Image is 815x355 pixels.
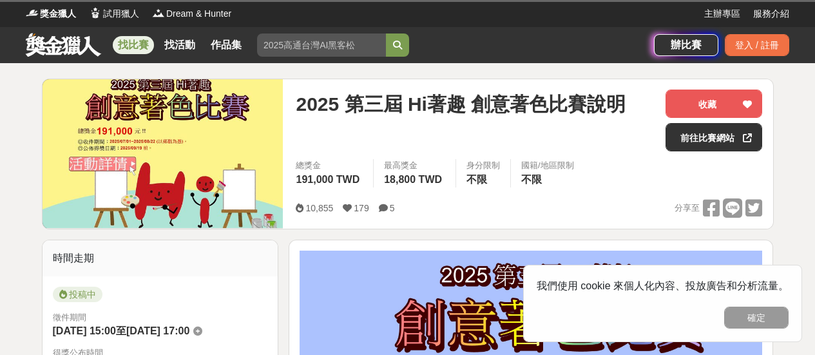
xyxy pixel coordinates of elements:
[40,7,76,21] span: 獎金獵人
[466,174,487,185] span: 不限
[43,240,278,276] div: 時間走期
[675,198,700,218] span: 分享至
[390,203,395,213] span: 5
[206,36,247,54] a: 作品集
[53,312,86,322] span: 徵件期間
[521,159,574,172] div: 國籍/地區限制
[724,307,789,329] button: 確定
[666,123,762,151] a: 前往比賽網站
[521,174,542,185] span: 不限
[43,79,283,228] img: Cover Image
[103,7,139,21] span: 試用獵人
[305,203,333,213] span: 10,855
[666,90,762,118] button: 收藏
[26,6,39,19] img: Logo
[89,6,102,19] img: Logo
[152,6,165,19] img: Logo
[384,174,442,185] span: 18,800 TWD
[725,34,789,56] div: 登入 / 註冊
[89,7,139,21] a: Logo試用獵人
[113,36,154,54] a: 找比賽
[166,7,231,21] span: Dream & Hunter
[116,325,126,336] span: 至
[296,174,360,185] span: 191,000 TWD
[537,280,789,291] span: 我們使用 cookie 來個人化內容、投放廣告和分析流量。
[257,34,386,57] input: 2025高通台灣AI黑客松
[296,159,363,172] span: 總獎金
[296,90,626,119] span: 2025 第三屆 Hi著趣 創意著色比賽說明
[654,34,718,56] a: 辦比賽
[53,325,116,336] span: [DATE] 15:00
[126,325,189,336] span: [DATE] 17:00
[384,159,445,172] span: 最高獎金
[159,36,200,54] a: 找活動
[466,159,500,172] div: 身分限制
[26,7,76,21] a: Logo獎金獵人
[704,7,740,21] a: 主辦專區
[53,287,102,302] span: 投稿中
[753,7,789,21] a: 服務介紹
[354,203,369,213] span: 179
[152,7,231,21] a: LogoDream & Hunter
